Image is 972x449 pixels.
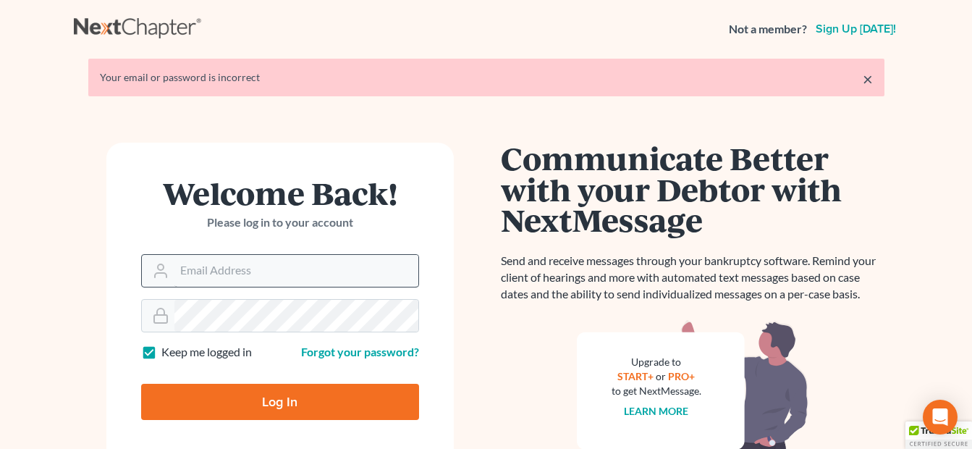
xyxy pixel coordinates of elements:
[617,370,654,382] a: START+
[501,253,884,303] p: Send and receive messages through your bankruptcy software. Remind your client of hearings and mo...
[612,384,701,398] div: to get NextMessage.
[141,384,419,420] input: Log In
[100,70,873,85] div: Your email or password is incorrect
[656,370,666,382] span: or
[301,345,419,358] a: Forgot your password?
[813,23,899,35] a: Sign up [DATE]!
[905,421,972,449] div: TrustedSite Certified
[174,255,418,287] input: Email Address
[668,370,695,382] a: PRO+
[612,355,701,369] div: Upgrade to
[863,70,873,88] a: ×
[141,177,419,209] h1: Welcome Back!
[624,405,688,417] a: Learn more
[501,143,884,235] h1: Communicate Better with your Debtor with NextMessage
[161,344,252,361] label: Keep me logged in
[729,21,807,38] strong: Not a member?
[923,400,958,435] div: Open Intercom Messenger
[141,214,419,231] p: Please log in to your account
